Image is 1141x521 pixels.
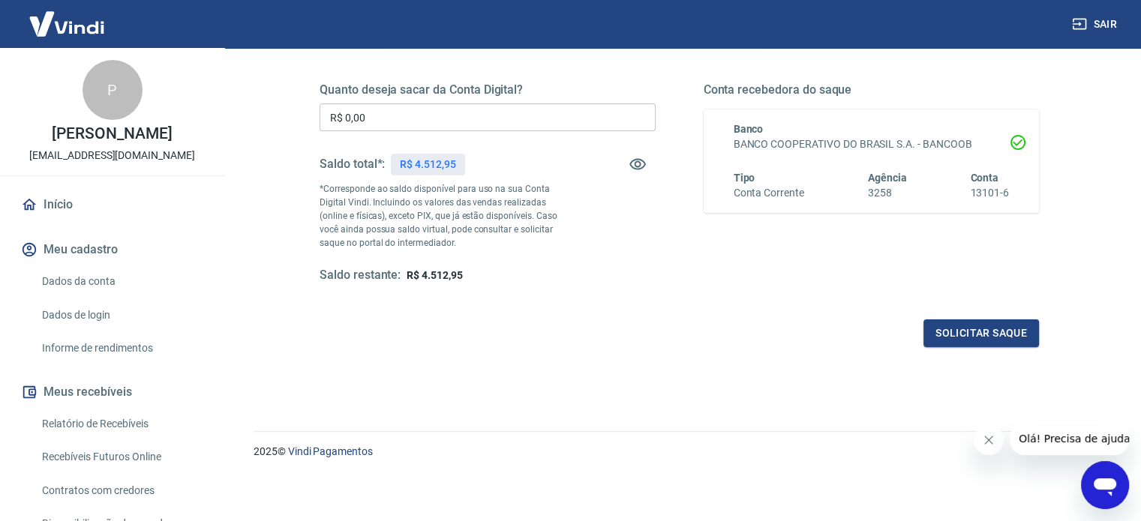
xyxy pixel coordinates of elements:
a: Contratos com credores [36,475,206,506]
a: Relatório de Recebíveis [36,409,206,439]
a: Dados da conta [36,266,206,297]
span: Tipo [734,172,755,184]
h6: Conta Corrente [734,185,804,201]
span: Agência [868,172,907,184]
a: Informe de rendimentos [36,333,206,364]
h6: 3258 [868,185,907,201]
button: Meu cadastro [18,233,206,266]
span: Conta [970,172,998,184]
button: Solicitar saque [923,319,1039,347]
p: [PERSON_NAME] [52,126,172,142]
p: [EMAIL_ADDRESS][DOMAIN_NAME] [29,148,195,163]
span: Olá! Precisa de ajuda? [9,10,126,22]
p: R$ 4.512,95 [400,157,455,172]
a: Recebíveis Futuros Online [36,442,206,472]
button: Meus recebíveis [18,376,206,409]
p: 2025 © [254,444,1105,460]
h5: Saldo restante: [320,268,401,283]
a: Início [18,188,206,221]
div: P [83,60,143,120]
h6: BANCO COOPERATIVO DO BRASIL S.A. - BANCOOB [734,136,1010,152]
h5: Quanto deseja sacar da Conta Digital? [320,82,656,97]
span: Banco [734,123,764,135]
iframe: Mensagem da empresa [1010,422,1129,455]
h6: 13101-6 [970,185,1009,201]
a: Vindi Pagamentos [288,445,373,457]
span: R$ 4.512,95 [407,269,462,281]
iframe: Fechar mensagem [974,425,1004,455]
p: *Corresponde ao saldo disponível para uso na sua Conta Digital Vindi. Incluindo os valores das ve... [320,182,572,250]
a: Dados de login [36,300,206,331]
h5: Conta recebedora do saque [704,82,1040,97]
img: Vindi [18,1,116,46]
iframe: Botão para abrir a janela de mensagens [1081,461,1129,509]
button: Sair [1069,10,1123,38]
h5: Saldo total*: [320,157,385,172]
